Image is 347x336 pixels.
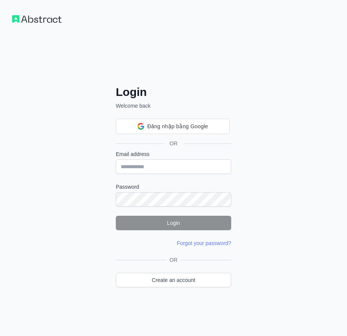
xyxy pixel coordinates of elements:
[177,240,231,246] a: Forgot your password?
[116,150,231,158] label: Email address
[116,183,231,191] label: Password
[147,123,208,131] span: Đăng nhập bằng Google
[164,140,184,147] span: OR
[116,119,230,134] div: Đăng nhập bằng Google
[116,102,231,110] p: Welcome back
[116,85,231,99] h2: Login
[116,273,231,287] a: Create an account
[12,15,62,23] img: Workflow
[116,216,231,230] button: Login
[167,256,181,264] span: OR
